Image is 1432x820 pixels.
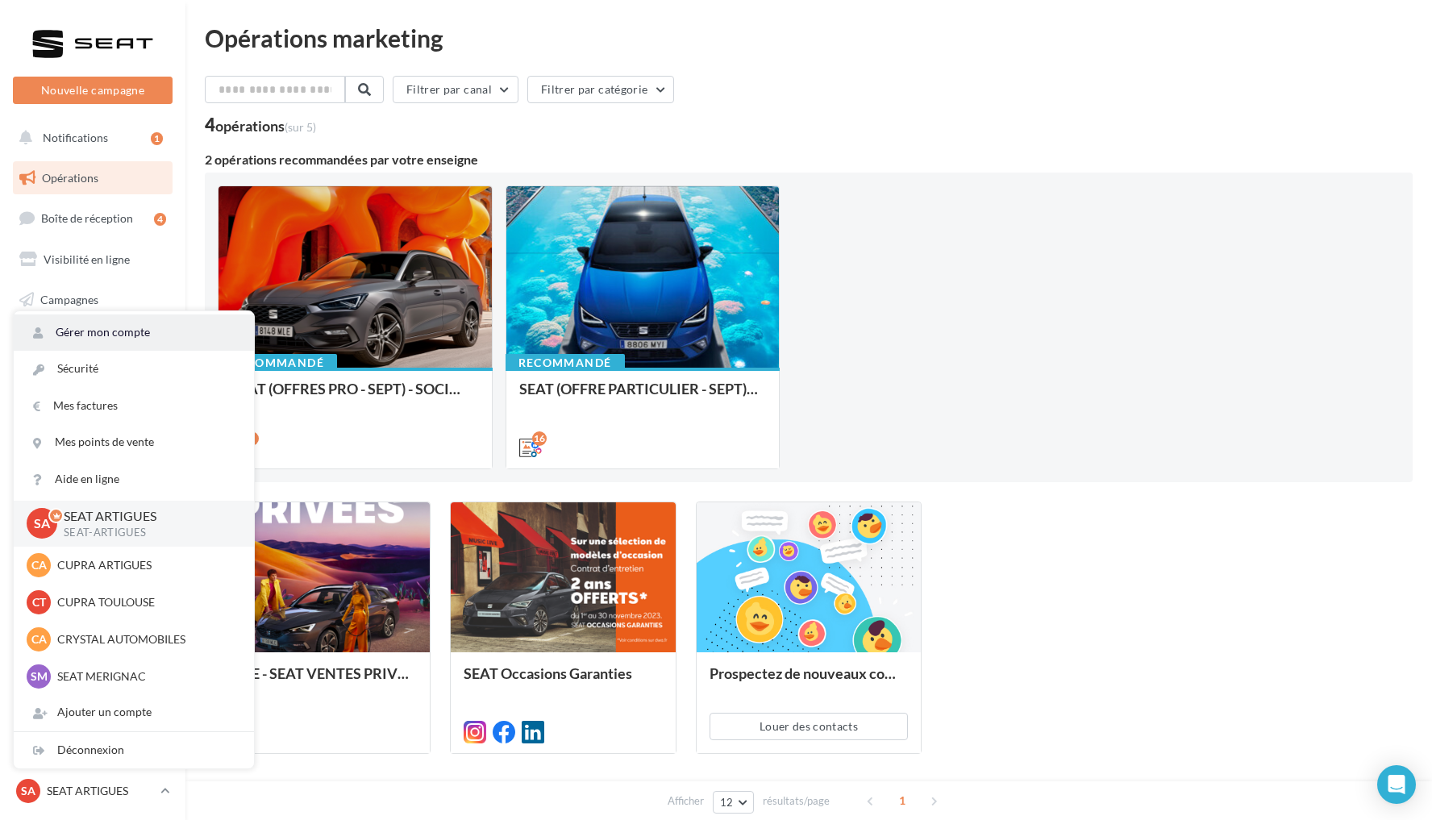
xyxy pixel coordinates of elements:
div: opérations [215,119,316,133]
div: SEAT (OFFRE PARTICULIER - SEPT) - SOCIAL MEDIA [519,381,767,413]
a: Calendrier [10,403,176,437]
span: (sur 5) [285,120,316,134]
a: Sécurité [14,351,254,387]
a: Visibilité en ligne [10,243,176,277]
span: 1 [889,788,915,814]
div: Open Intercom Messenger [1377,765,1416,804]
a: Médiathèque [10,363,176,397]
div: Recommandé [506,354,625,372]
div: Déconnexion [14,732,254,768]
div: SOME - SEAT VENTES PRIVEES [219,665,417,697]
span: SA [34,514,50,533]
p: CRYSTAL AUTOMOBILES [57,631,235,647]
button: 12 [713,791,754,814]
div: Opérations marketing [205,26,1413,50]
span: Notifications [43,131,108,144]
a: Campagnes DataOnDemand [10,497,176,544]
span: CA [31,631,47,647]
p: SEAT ARTIGUES [47,783,154,799]
a: Contacts [10,323,176,356]
div: 4 [205,116,316,134]
div: Prospectez de nouveaux contacts [710,665,908,697]
span: CT [32,594,46,610]
a: PLV et print personnalisable [10,443,176,490]
a: Gérer mon compte [14,314,254,351]
span: Opérations [42,171,98,185]
button: Nouvelle campagne [13,77,173,104]
a: Mes factures [14,388,254,424]
p: CUPRA TOULOUSE [57,594,235,610]
span: résultats/page [763,793,830,809]
div: 4 [154,213,166,226]
a: SA SEAT ARTIGUES [13,776,173,806]
div: 1 [151,132,163,145]
p: SEAT ARTIGUES [64,507,228,526]
button: Filtrer par catégorie [527,76,674,103]
span: SA [21,783,35,799]
span: Afficher [668,793,704,809]
span: Campagnes [40,292,98,306]
a: Boîte de réception4 [10,201,176,235]
button: Louer des contacts [710,713,908,740]
div: Recommandé [218,354,337,372]
span: Boîte de réception [41,211,133,225]
span: 12 [720,796,734,809]
div: SEAT Occasions Garanties [464,665,662,697]
div: SEAT (OFFRES PRO - SEPT) - SOCIAL MEDIA [231,381,479,413]
span: CA [31,557,47,573]
div: Ajouter un compte [14,694,254,731]
p: CUPRA ARTIGUES [57,557,235,573]
span: Visibilité en ligne [44,252,130,266]
p: SEAT-ARTIGUES [64,526,228,540]
div: 2 opérations recommandées par votre enseigne [205,153,1413,166]
span: SM [31,668,48,685]
a: Opérations [10,161,176,195]
a: Campagnes [10,283,176,317]
div: 16 [532,431,547,446]
a: Aide en ligne [14,461,254,497]
button: Notifications 1 [10,121,169,155]
p: SEAT MERIGNAC [57,668,235,685]
button: Filtrer par canal [393,76,518,103]
a: Mes points de vente [14,424,254,460]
